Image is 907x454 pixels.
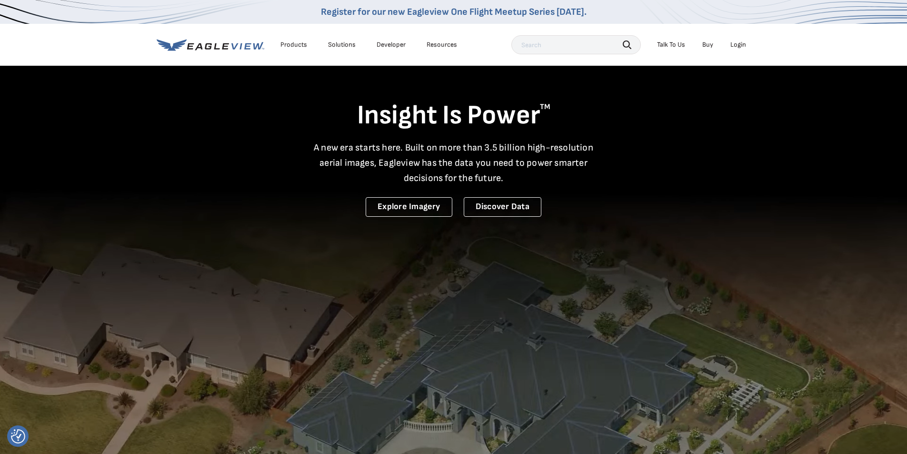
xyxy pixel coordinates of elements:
[11,429,25,444] button: Consent Preferences
[328,40,356,49] div: Solutions
[280,40,307,49] div: Products
[321,6,587,18] a: Register for our new Eagleview One Flight Meetup Series [DATE].
[157,99,751,132] h1: Insight Is Power
[366,197,452,217] a: Explore Imagery
[730,40,746,49] div: Login
[657,40,685,49] div: Talk To Us
[464,197,541,217] a: Discover Data
[11,429,25,444] img: Revisit consent button
[377,40,406,49] a: Developer
[427,40,457,49] div: Resources
[702,40,713,49] a: Buy
[540,102,550,111] sup: TM
[308,140,599,186] p: A new era starts here. Built on more than 3.5 billion high-resolution aerial images, Eagleview ha...
[511,35,641,54] input: Search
